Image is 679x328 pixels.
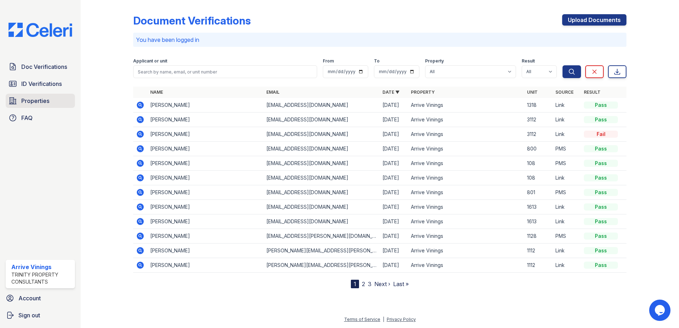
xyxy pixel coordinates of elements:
[553,98,581,113] td: Link
[584,262,618,269] div: Pass
[264,229,380,244] td: [EMAIL_ADDRESS][PERSON_NAME][DOMAIN_NAME]
[408,98,524,113] td: Arrive Vinings
[584,145,618,152] div: Pass
[553,214,581,229] td: Link
[408,185,524,200] td: Arrive Vinings
[524,113,553,127] td: 3112
[21,80,62,88] span: ID Verifications
[408,142,524,156] td: Arrive Vinings
[380,156,408,171] td: [DATE]
[380,229,408,244] td: [DATE]
[584,203,618,211] div: Pass
[408,171,524,185] td: Arrive Vinings
[264,214,380,229] td: [EMAIL_ADDRESS][DOMAIN_NAME]
[584,116,618,123] div: Pass
[408,244,524,258] td: Arrive Vinings
[584,131,618,138] div: Fail
[6,111,75,125] a: FAQ
[380,258,408,273] td: [DATE]
[3,291,78,305] a: Account
[393,280,409,288] a: Last »
[584,102,618,109] div: Pass
[408,127,524,142] td: Arrive Vinings
[553,142,581,156] td: PMS
[351,280,359,288] div: 1
[524,142,553,156] td: 800
[380,214,408,229] td: [DATE]
[147,127,264,142] td: [PERSON_NAME]
[387,317,416,322] a: Privacy Policy
[3,308,78,322] a: Sign out
[133,65,317,78] input: Search by name, email, or unit number
[18,311,40,319] span: Sign out
[524,98,553,113] td: 1318
[374,58,380,64] label: To
[133,14,251,27] div: Document Verifications
[524,200,553,214] td: 1613
[264,258,380,273] td: [PERSON_NAME][EMAIL_ADDRESS][PERSON_NAME][DOMAIN_NAME]
[147,229,264,244] td: [PERSON_NAME]
[553,229,581,244] td: PMS
[11,263,72,271] div: Arrive Vinings
[150,89,163,95] a: Name
[553,113,581,127] td: Link
[553,127,581,142] td: Link
[522,58,535,64] label: Result
[362,280,365,288] a: 2
[147,200,264,214] td: [PERSON_NAME]
[555,89,574,95] a: Source
[264,156,380,171] td: [EMAIL_ADDRESS][DOMAIN_NAME]
[147,156,264,171] td: [PERSON_NAME]
[264,171,380,185] td: [EMAIL_ADDRESS][DOMAIN_NAME]
[11,271,72,285] div: Trinity Property Consultants
[553,171,581,185] td: Link
[584,233,618,240] div: Pass
[6,94,75,108] a: Properties
[147,171,264,185] td: [PERSON_NAME]
[553,244,581,258] td: Link
[21,114,33,122] span: FAQ
[380,98,408,113] td: [DATE]
[264,98,380,113] td: [EMAIL_ADDRESS][DOMAIN_NAME]
[584,247,618,254] div: Pass
[524,258,553,273] td: 1112
[380,185,408,200] td: [DATE]
[18,294,41,302] span: Account
[6,77,75,91] a: ID Verifications
[147,214,264,229] td: [PERSON_NAME]
[147,113,264,127] td: [PERSON_NAME]
[6,60,75,74] a: Doc Verifications
[524,244,553,258] td: 1112
[21,62,67,71] span: Doc Verifications
[383,317,384,322] div: |
[382,89,400,95] a: Date ▼
[264,127,380,142] td: [EMAIL_ADDRESS][DOMAIN_NAME]
[649,300,672,321] iframe: chat widget
[408,113,524,127] td: Arrive Vinings
[411,89,435,95] a: Property
[408,258,524,273] td: Arrive Vinings
[553,258,581,273] td: Link
[425,58,444,64] label: Property
[584,89,601,95] a: Result
[147,142,264,156] td: [PERSON_NAME]
[584,160,618,167] div: Pass
[264,200,380,214] td: [EMAIL_ADDRESS][DOMAIN_NAME]
[524,171,553,185] td: 108
[584,218,618,225] div: Pass
[323,58,334,64] label: From
[408,200,524,214] td: Arrive Vinings
[553,156,581,171] td: PMS
[264,113,380,127] td: [EMAIL_ADDRESS][DOMAIN_NAME]
[527,89,538,95] a: Unit
[524,185,553,200] td: 801
[408,229,524,244] td: Arrive Vinings
[147,185,264,200] td: [PERSON_NAME]
[380,244,408,258] td: [DATE]
[380,200,408,214] td: [DATE]
[380,171,408,185] td: [DATE]
[408,156,524,171] td: Arrive Vinings
[553,185,581,200] td: PMS
[524,156,553,171] td: 108
[147,258,264,273] td: [PERSON_NAME]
